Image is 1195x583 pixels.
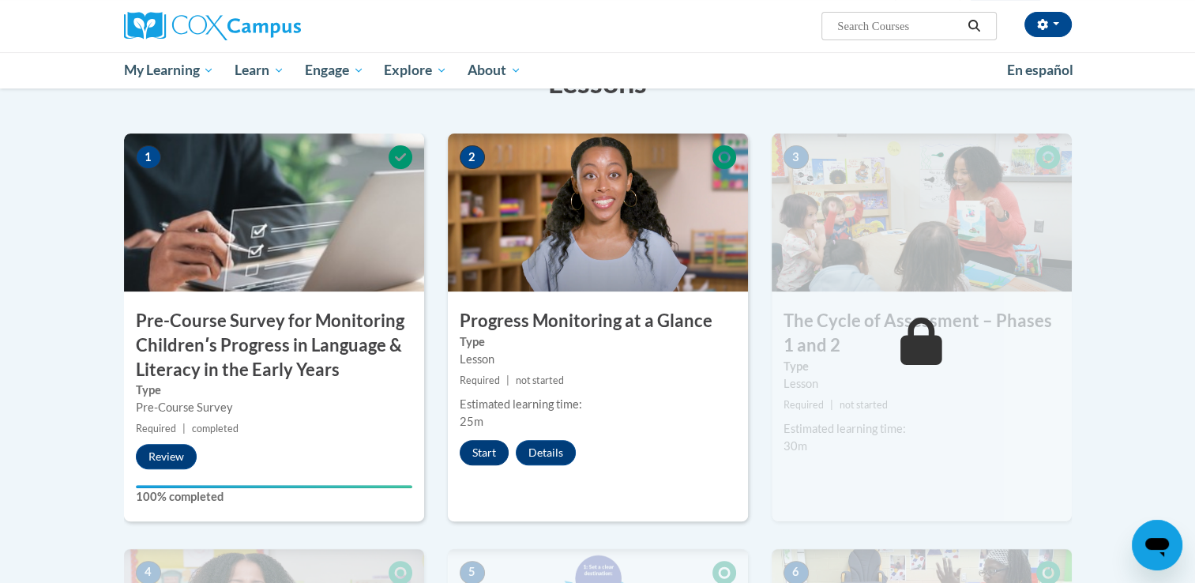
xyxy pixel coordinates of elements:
span: About [468,61,521,80]
span: 3 [784,145,809,169]
span: completed [192,423,239,434]
span: En español [1007,62,1073,78]
div: Estimated learning time: [460,396,736,413]
label: Type [460,333,736,351]
h3: The Cycle of Assessment – Phases 1 and 2 [772,309,1072,358]
div: Lesson [784,375,1060,393]
span: | [506,374,509,386]
button: Details [516,440,576,465]
span: My Learning [123,61,214,80]
a: Learn [224,52,295,88]
span: not started [840,399,888,411]
a: Explore [374,52,457,88]
label: Type [784,358,1060,375]
span: Required [136,423,176,434]
span: 1 [136,145,161,169]
iframe: Button to launch messaging window [1132,520,1182,570]
span: Required [460,374,500,386]
button: Search [962,17,986,36]
div: Estimated learning time: [784,420,1060,438]
a: En español [997,54,1084,87]
a: About [457,52,532,88]
h3: Progress Monitoring at a Glance [448,309,748,333]
a: Cox Campus [124,12,424,40]
div: Your progress [136,485,412,488]
span: 30m [784,439,807,453]
label: 100% completed [136,488,412,506]
label: Type [136,382,412,399]
span: Required [784,399,824,411]
img: Course Image [124,134,424,291]
span: Explore [384,61,447,80]
div: Lesson [460,351,736,368]
img: Course Image [448,134,748,291]
button: Start [460,440,509,465]
span: | [182,423,186,434]
span: Engage [305,61,364,80]
a: My Learning [114,52,225,88]
img: Cox Campus [124,12,301,40]
button: Account Settings [1024,12,1072,37]
img: Course Image [772,134,1072,291]
input: Search Courses [836,17,962,36]
button: Review [136,444,197,469]
span: 2 [460,145,485,169]
span: 25m [460,415,483,428]
div: Pre-Course Survey [136,399,412,416]
span: Learn [235,61,284,80]
h3: Pre-Course Survey for Monitoring Childrenʹs Progress in Language & Literacy in the Early Years [124,309,424,382]
a: Engage [295,52,374,88]
span: not started [516,374,564,386]
div: Main menu [100,52,1095,88]
span: | [830,399,833,411]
